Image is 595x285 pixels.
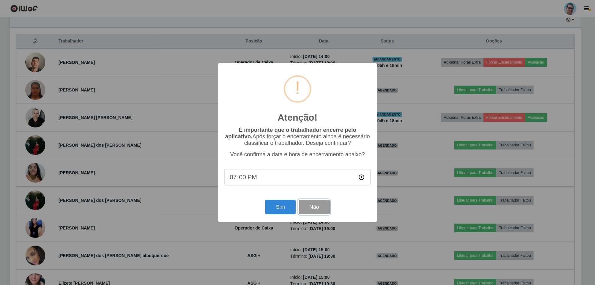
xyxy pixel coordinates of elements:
[225,127,356,140] b: É importante que o trabalhador encerre pelo aplicativo.
[278,112,317,123] h2: Atenção!
[299,200,329,214] button: Não
[224,151,371,158] p: Você confirma a data e hora de encerramento abaixo?
[224,127,371,146] p: Após forçar o encerramento ainda é necessário classificar o trabalhador. Deseja continuar?
[265,200,295,214] button: Sim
